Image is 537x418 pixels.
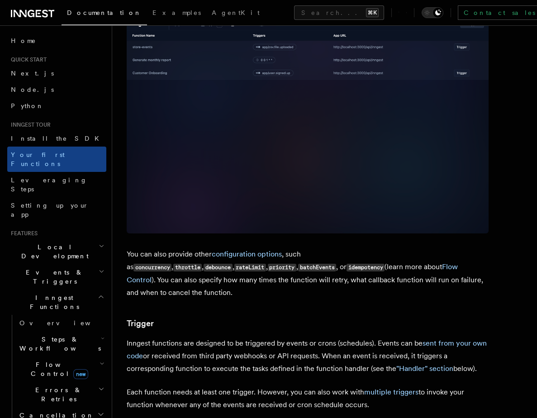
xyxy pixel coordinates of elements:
span: Steps & Workflows [16,335,101,353]
span: Node.js [11,86,54,93]
button: Events & Triggers [7,264,106,290]
code: debounce [204,264,232,271]
a: Python [7,98,106,114]
code: concurrency [133,264,171,271]
a: Leveraging Steps [7,172,106,197]
a: sent from your own code [127,339,487,360]
span: new [73,369,88,379]
span: Home [11,36,36,45]
span: Inngest tour [7,121,51,128]
button: Errors & Retries [16,382,106,407]
span: Documentation [67,9,142,16]
a: Next.js [7,65,106,81]
code: idempotency [347,264,385,271]
span: AgentKit [212,9,260,16]
button: Flow Controlnew [16,356,106,382]
code: batchEvents [298,264,336,271]
a: Trigger [127,317,154,330]
a: Node.js [7,81,106,98]
a: Home [7,33,106,49]
button: Toggle dark mode [422,7,443,18]
button: Search...⌘K [294,5,384,20]
a: Examples [147,3,206,24]
p: You can also provide other , such as , , , , , , or (learn more about ). You can also specify how... [127,248,489,299]
span: Next.js [11,70,54,77]
span: Inngest Functions [7,293,98,311]
a: Documentation [62,3,147,25]
span: Errors & Retries [16,385,98,404]
a: Overview [16,315,106,331]
span: Local Development [7,242,99,261]
span: Events & Triggers [7,268,99,286]
button: Steps & Workflows [16,331,106,356]
button: Local Development [7,239,106,264]
a: Install the SDK [7,130,106,147]
span: Flow Control [16,360,100,378]
img: Screenshot of the Inngest Dev Server interface showing three functions listed under the 'Function... [127,19,489,233]
p: Inngest functions are designed to be triggered by events or crons (schedules). Events can be or r... [127,337,489,375]
span: Overview [19,319,113,327]
p: Each function needs at least one trigger. However, you can also work with to invoke your function... [127,386,489,411]
a: Setting up your app [7,197,106,223]
span: Examples [152,9,201,16]
a: Flow Control [127,262,458,284]
a: multiple triggers [364,388,418,396]
span: Setting up your app [11,202,89,218]
code: rateLimit [234,264,266,271]
span: Python [11,102,44,109]
kbd: ⌘K [366,8,379,17]
a: AgentKit [206,3,265,24]
span: Leveraging Steps [11,176,87,193]
a: configuration options [212,250,282,258]
button: Inngest Functions [7,290,106,315]
span: Install the SDK [11,135,105,142]
a: Your first Functions [7,147,106,172]
span: Your first Functions [11,151,65,167]
span: Features [7,230,38,237]
code: throttle [173,264,202,271]
a: "Handler" section [396,364,453,373]
code: priority [268,264,296,271]
span: Quick start [7,56,47,63]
